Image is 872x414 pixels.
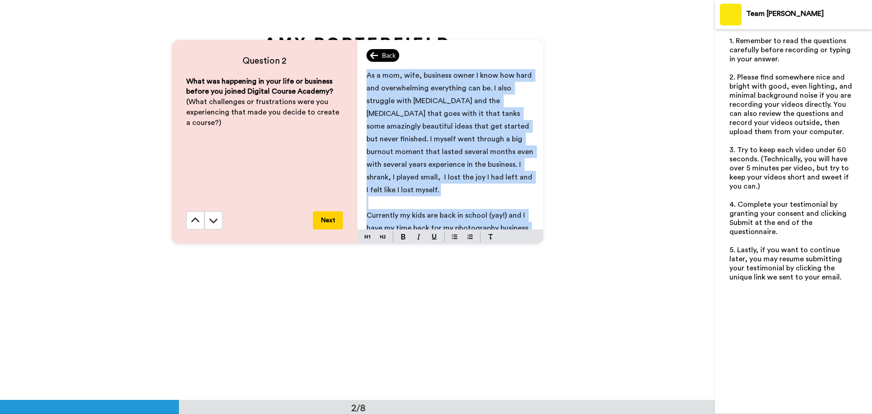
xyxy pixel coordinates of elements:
[380,233,386,240] img: heading-two-block.svg
[452,233,457,240] img: bulleted-block.svg
[186,98,341,126] span: (What challenges or frustrations were you experiencing that made you decide to create a course?)
[186,78,334,95] span: What was happening in your life or business before you joined Digital Course Academy?
[417,234,421,239] img: italic-mark.svg
[367,49,399,62] div: Back
[729,74,854,135] span: 2. Please find somewhere nice and bright with good, even lighting, and minimal background noise i...
[367,72,535,194] span: As a mom, wife, business owner I know how hard and overwhelming everything can be. I also struggl...
[367,212,530,270] span: Currently my kids are back in school (yay!) and I have my time back for my photography business a...
[488,234,493,239] img: clear-format.svg
[431,234,437,239] img: underline-mark.svg
[729,246,844,281] span: 5. Lastly, if you want to continue later, you may resume submitting your testimonial by clicking ...
[365,233,370,240] img: heading-one-block.svg
[337,401,380,414] div: 2/8
[729,37,852,63] span: 1. Remember to read the questions carefully before recording or typing in your answer.
[313,211,343,229] button: Next
[401,234,406,239] img: bold-mark.svg
[467,233,473,240] img: numbered-block.svg
[729,146,851,190] span: 3. Try to keep each video under 60 seconds. (Technically, you will have over 5 minutes per video,...
[746,10,872,18] div: Team [PERSON_NAME]
[186,55,343,67] h4: Question 2
[382,51,396,60] span: Back
[729,201,848,235] span: 4. Complete your testimonial by granting your consent and clicking Submit at the end of the quest...
[720,4,742,25] img: Profile Image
